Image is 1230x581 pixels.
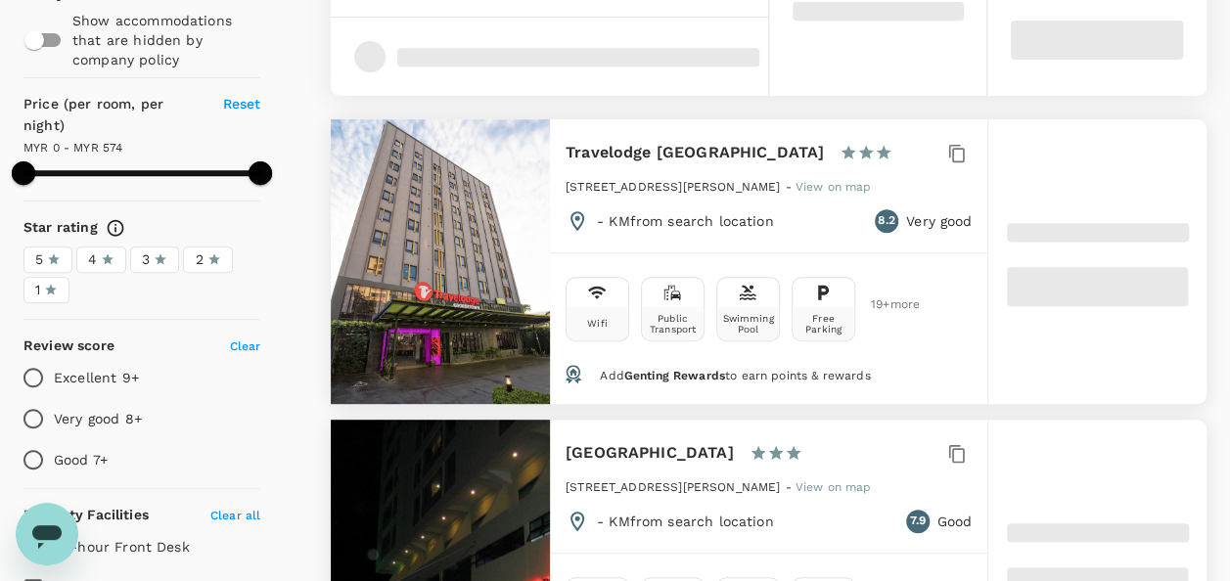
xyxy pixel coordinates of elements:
[195,249,203,270] span: 2
[566,480,780,494] span: [STREET_ADDRESS][PERSON_NAME]
[23,217,98,239] h6: Star rating
[106,218,125,238] svg: Star ratings are awarded to properties to represent the quality of services, facilities, and amen...
[23,94,202,137] h6: Price (per room, per night)
[785,480,795,494] span: -
[23,505,149,526] h6: Property Facilities
[88,249,97,270] span: 4
[797,313,850,335] div: Free Parking
[566,439,734,467] h6: [GEOGRAPHIC_DATA]
[646,313,700,335] div: Public Transport
[223,96,261,112] span: Reset
[210,509,260,522] span: Clear all
[35,249,43,270] span: 5
[54,539,190,555] span: 24-hour Front Desk
[566,139,824,166] h6: Travelodge [GEOGRAPHIC_DATA]
[721,313,775,335] div: Swimming Pool
[796,480,872,494] span: View on map
[597,512,774,531] p: - KM from search location
[796,180,872,194] span: View on map
[16,503,78,565] iframe: Button to launch messaging window
[23,141,122,155] span: MYR 0 - MYR 574
[909,512,925,531] span: 7.9
[54,450,108,469] p: Good 7+
[230,339,261,353] span: Clear
[54,409,142,428] p: Very good 8+
[796,178,872,194] a: View on map
[906,211,972,231] p: Very good
[624,369,725,382] span: Genting Rewards
[54,368,139,387] p: Excellent 9+
[871,298,900,311] span: 19 + more
[142,249,150,270] span: 3
[23,335,114,357] h6: Review score
[587,318,608,329] div: Wifi
[937,512,973,531] p: Good
[566,180,780,194] span: [STREET_ADDRESS][PERSON_NAME]
[600,369,870,382] span: Add to earn points & rewards
[785,180,795,194] span: -
[35,280,40,300] span: 1
[597,211,774,231] p: - KM from search location
[878,211,894,231] span: 8.2
[796,478,872,494] a: View on map
[72,11,260,69] p: Show accommodations that are hidden by company policy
